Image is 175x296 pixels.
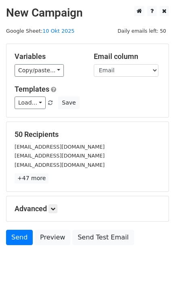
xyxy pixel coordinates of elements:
[15,153,105,159] small: [EMAIL_ADDRESS][DOMAIN_NAME]
[135,257,175,296] iframe: Chat Widget
[6,230,33,245] a: Send
[94,52,161,61] h5: Email column
[15,130,160,139] h5: 50 Recipients
[15,64,64,77] a: Copy/paste...
[115,28,169,34] a: Daily emails left: 50
[6,28,74,34] small: Google Sheet:
[15,85,49,93] a: Templates
[115,27,169,36] span: Daily emails left: 50
[15,162,105,168] small: [EMAIL_ADDRESS][DOMAIN_NAME]
[35,230,70,245] a: Preview
[72,230,134,245] a: Send Test Email
[15,173,48,183] a: +47 more
[42,28,74,34] a: 10 Okt 2025
[58,97,79,109] button: Save
[15,204,160,213] h5: Advanced
[15,52,82,61] h5: Variables
[15,144,105,150] small: [EMAIL_ADDRESS][DOMAIN_NAME]
[15,97,46,109] a: Load...
[6,6,169,20] h2: New Campaign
